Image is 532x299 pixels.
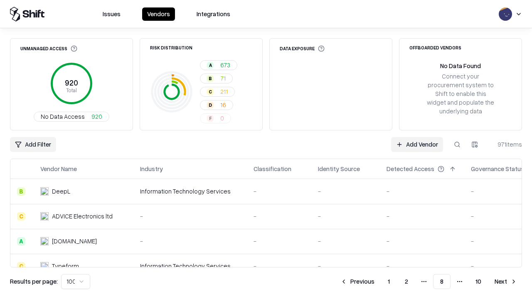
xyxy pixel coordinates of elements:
div: Risk Distribution [150,45,192,50]
div: - [387,212,458,221]
div: - [387,187,458,196]
span: 920 [91,112,102,121]
span: 71 [220,74,226,83]
span: 211 [220,87,228,96]
div: - [254,237,305,245]
div: Unmanaged Access [20,45,77,52]
div: C [17,212,25,221]
div: Identity Source [318,164,360,173]
button: Integrations [192,7,235,21]
div: A [207,62,214,69]
div: Vendor Name [40,164,77,173]
img: DeepL [40,187,49,196]
div: Offboarded Vendors [409,45,461,50]
button: C211 [200,87,235,97]
button: 8 [433,274,451,289]
div: D [207,102,214,108]
button: Issues [98,7,126,21]
div: - [387,262,458,270]
button: 10 [469,274,488,289]
div: Connect your procurement system to Shift to enable this widget and populate the underlying data [426,72,495,116]
div: Information Technology Services [140,262,240,270]
div: Typeform [52,262,79,270]
div: C [17,262,25,270]
span: No Data Access [41,112,85,121]
div: - [318,212,373,221]
button: 2 [398,274,415,289]
button: Next [490,274,522,289]
button: No Data Access920 [34,112,109,122]
div: ADVICE Electronics ltd [52,212,113,221]
div: - [140,237,240,245]
button: Vendors [142,7,175,21]
div: - [254,262,305,270]
div: - [140,212,240,221]
span: 673 [220,61,230,69]
div: - [254,212,305,221]
tspan: Total [66,87,77,93]
div: DeepL [52,187,70,196]
div: [DOMAIN_NAME] [52,237,97,245]
div: No Data Found [440,61,481,70]
div: Classification [254,164,291,173]
tspan: 920 [65,78,78,87]
img: Typeform [40,262,49,270]
div: - [318,187,373,196]
div: Industry [140,164,163,173]
img: cybersafe.co.il [40,237,49,245]
div: B [17,187,25,196]
div: A [17,237,25,245]
div: Governance Status [471,164,524,173]
button: 1 [381,274,397,289]
div: 971 items [489,140,522,149]
div: - [387,237,458,245]
button: Previous [335,274,379,289]
div: - [318,237,373,245]
div: - [318,262,373,270]
div: - [254,187,305,196]
button: B71 [200,74,233,83]
div: B [207,75,214,82]
img: ADVICE Electronics ltd [40,212,49,221]
button: A673 [200,60,237,70]
button: D16 [200,100,233,110]
div: Information Technology Services [140,187,240,196]
p: Results per page: [10,277,58,286]
div: Detected Access [387,164,434,173]
a: Add Vendor [391,137,443,152]
span: 16 [220,100,226,109]
button: Add Filter [10,137,56,152]
div: Data Exposure [280,45,325,52]
div: C [207,88,214,95]
nav: pagination [335,274,522,289]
